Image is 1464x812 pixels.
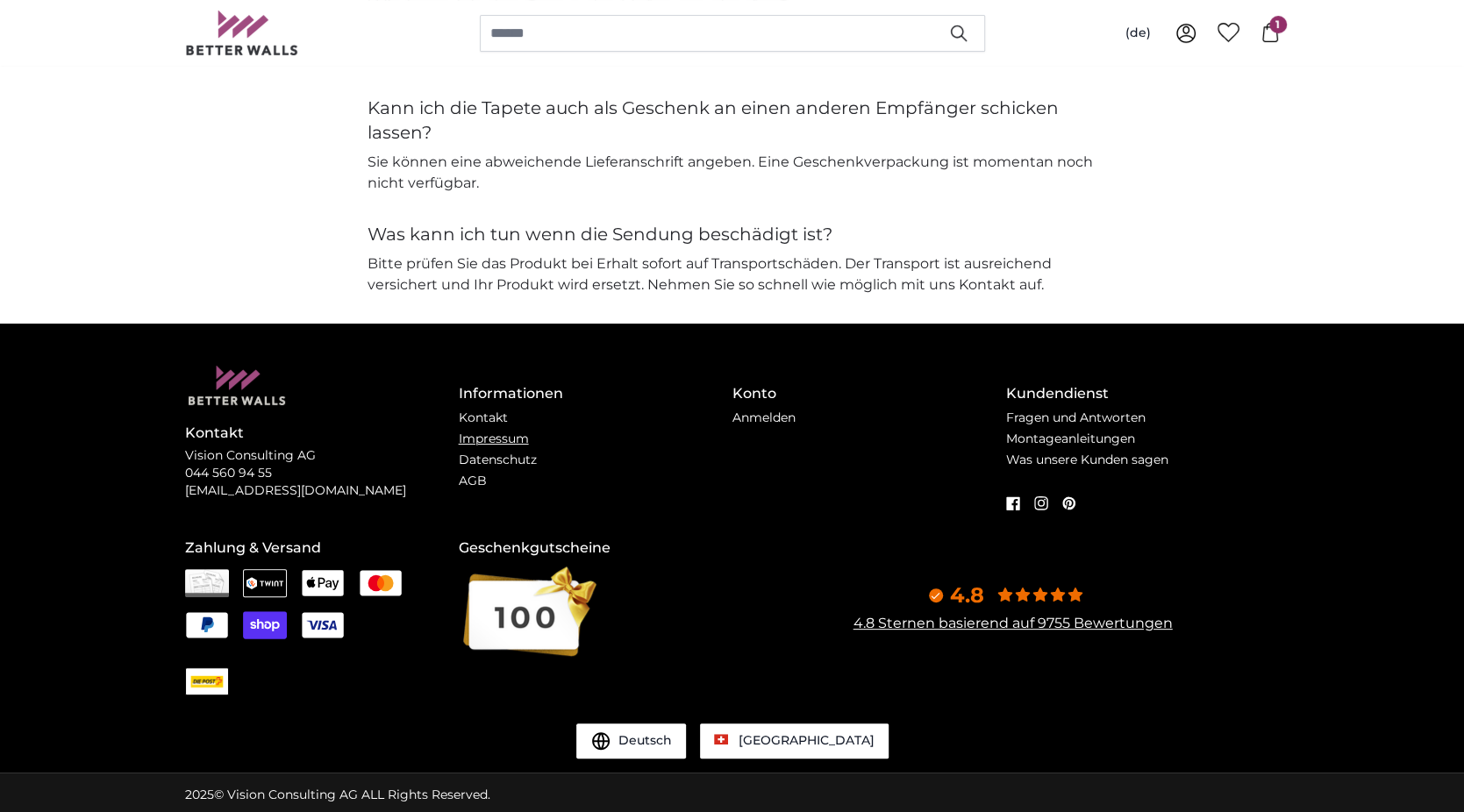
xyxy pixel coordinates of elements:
button: (de) [1111,18,1165,49]
h4: Geschenkgutscheine [459,538,732,559]
img: Betterwalls [185,11,299,55]
p: Sie können eine abweichende Lieferanschrift angeben. Eine Geschenkverpackung ist momentan noch ni... [368,152,1097,194]
a: Was unsere Kunden sagen [1006,452,1168,467]
h4: Kundendienst [1006,383,1280,404]
span: Deutsch [618,732,672,750]
div: © Vision Consulting AG ALL Rights Reserved. [185,787,490,804]
img: CHPOST [186,673,228,689]
a: Impressum [459,431,529,446]
span: [GEOGRAPHIC_DATA] [739,732,875,748]
a: Datenschutz [459,452,537,467]
span: 1 [1269,16,1287,33]
a: Schweiz [GEOGRAPHIC_DATA] [700,723,889,759]
span: 2025 [185,787,214,802]
a: Anmelden [732,410,796,425]
h4: Zahlung & Versand [185,538,459,559]
h4: Was kann ich tun wenn die Sendung beschädigt ist? [368,222,1097,246]
h4: Informationen [459,383,732,404]
a: Kontakt [459,410,508,425]
a: Montageanleitungen [1006,431,1135,446]
img: Rechnung [185,569,229,597]
a: AGB [459,473,487,488]
a: 4.8 Sternen basierend auf 9755 Bewertungen [853,615,1173,631]
button: Deutsch [576,723,686,759]
h4: Kontakt [185,423,459,444]
img: Twint [243,569,287,597]
img: Schweiz [714,734,728,744]
h4: Kann ich die Tapete auch als Geschenk an einen anderen Empfänger schicken lassen? [368,96,1097,145]
h4: Konto [732,383,1006,404]
p: Bitte prüfen Sie das Produkt bei Erhalt sofort auf Transportschäden. Der Transport ist ausreichen... [368,253,1097,296]
a: Fragen und Antworten [1006,410,1146,425]
p: Vision Consulting AG 044 560 94 55 [EMAIL_ADDRESS][DOMAIN_NAME] [185,447,459,500]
